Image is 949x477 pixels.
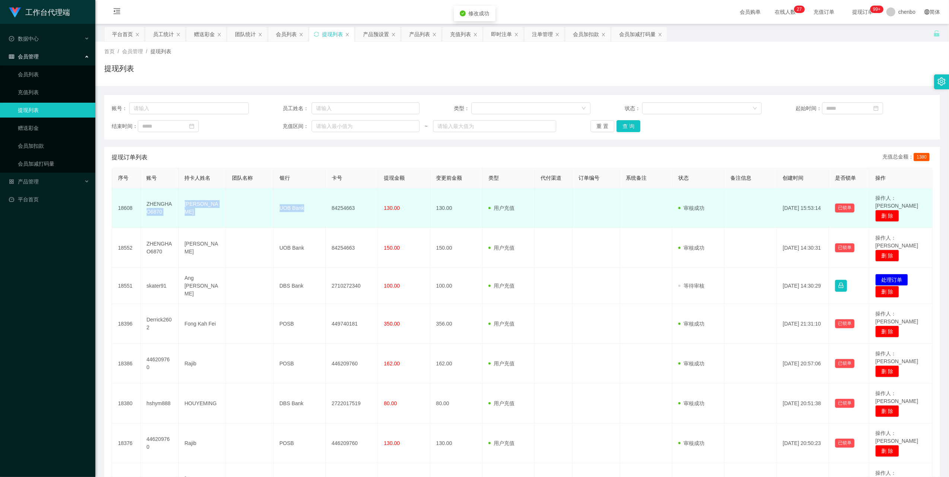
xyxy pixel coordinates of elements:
[873,106,879,111] i: 图标: calendar
[582,106,586,111] i: 图标: down
[153,27,174,41] div: 员工统计
[753,106,757,111] i: 图标: down
[875,445,899,457] button: 删 除
[274,268,326,304] td: DBS Bank
[619,27,656,41] div: 会员加减打码量
[141,384,179,423] td: hshym888
[625,105,642,112] span: 状态：
[299,32,303,37] i: 图标: close
[104,0,130,24] i: 图标: menu-fold
[112,268,141,304] td: 18551
[933,30,940,37] i: 图标: unlock
[312,120,420,132] input: 请输入最小值为
[384,440,400,446] span: 130.00
[9,36,39,42] span: 数据中心
[488,245,515,251] span: 用户充值
[384,321,400,327] span: 350.00
[532,27,553,41] div: 注单管理
[658,32,662,37] i: 图标: close
[678,400,704,406] span: 审核成功
[430,188,483,228] td: 130.00
[18,121,89,135] a: 赠送彩金
[488,321,515,327] span: 用户充值
[280,175,290,181] span: 银行
[409,27,430,41] div: 产品列表
[678,245,704,251] span: 审核成功
[432,32,437,37] i: 图标: close
[420,122,433,130] span: ~
[9,54,14,59] i: 图标: table
[141,304,179,344] td: Derrick2602
[384,283,400,289] span: 100.00
[179,384,226,423] td: HOUYEMING
[870,6,883,13] sup: 1014
[491,27,512,41] div: 即时注单
[283,105,311,112] span: 员工姓名：
[141,228,179,268] td: ZHENGHAO6870
[141,344,179,384] td: 446209760
[9,179,39,185] span: 产品管理
[460,10,466,16] i: icon: check-circle
[112,344,141,384] td: 18386
[276,27,297,41] div: 会员列表
[875,210,899,222] button: 删 除
[835,175,856,181] span: 是否锁单
[875,405,899,417] button: 删 除
[25,0,70,24] h1: 工作台代理端
[179,304,226,344] td: Fong Kah Fei
[573,27,599,41] div: 会员加扣款
[937,77,946,86] i: 图标: setting
[326,344,378,384] td: 446209760
[430,384,483,423] td: 80.00
[835,439,854,448] button: 已锁单
[18,67,89,82] a: 会员列表
[118,48,119,54] span: /
[488,175,499,181] span: 类型
[384,400,397,406] span: 80.00
[541,175,561,181] span: 代付渠道
[454,105,471,112] span: 类型：
[450,27,471,41] div: 充值列表
[430,423,483,463] td: 130.00
[274,423,326,463] td: POSB
[875,365,899,377] button: 删 除
[314,32,319,37] i: 图标: sync
[122,48,143,54] span: 会员管理
[274,304,326,344] td: POSB
[189,124,194,129] i: 图标: calendar
[777,384,829,423] td: [DATE] 20:51:38
[469,10,490,16] span: 修改成功
[590,120,614,132] button: 重 置
[794,6,805,13] sup: 27
[18,138,89,153] a: 会员加扣款
[875,390,918,404] span: 操作人：[PERSON_NAME]
[783,175,804,181] span: 创建时间
[384,205,400,211] span: 130.00
[9,36,14,41] i: 图标: check-circle-o
[112,27,133,41] div: 平台首页
[678,175,689,181] span: 状态
[9,9,70,15] a: 工作台代理端
[601,32,606,37] i: 图标: close
[112,304,141,344] td: 18396
[875,286,899,298] button: 删 除
[322,27,343,41] div: 提现列表
[488,400,515,406] span: 用户充值
[326,268,378,304] td: 2710272340
[835,204,854,212] button: 已锁单
[176,32,181,37] i: 图标: close
[514,32,519,37] i: 图标: close
[274,344,326,384] td: POSB
[112,423,141,463] td: 18376
[835,359,854,368] button: 已锁单
[146,48,147,54] span: /
[777,268,829,304] td: [DATE] 14:30:29
[332,175,342,181] span: 卡号
[875,195,918,209] span: 操作人：[PERSON_NAME]
[555,32,560,37] i: 图标: close
[274,228,326,268] td: UOB Bank
[326,384,378,423] td: 2722017519
[875,274,908,286] button: 处理订单
[258,32,262,37] i: 图标: close
[579,175,599,181] span: 订单编号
